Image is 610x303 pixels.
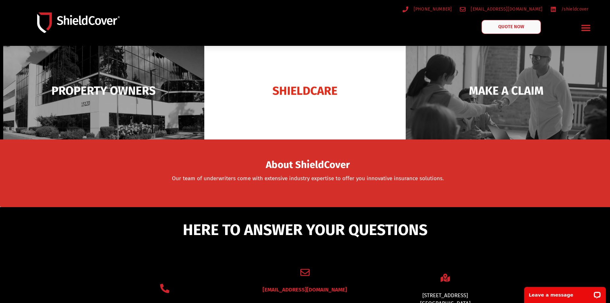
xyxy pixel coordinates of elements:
a: QUOTE NOW [481,20,541,34]
a: [EMAIL_ADDRESS][DOMAIN_NAME] [263,286,347,293]
span: /shieldcover [560,5,589,13]
div: Menu Toggle [579,20,594,35]
img: Shield-Cover-Underwriting-Australia-logo-full [37,13,120,33]
a: Our team of underwriters come with extensive industry expertise to offer you innovative insurance... [172,175,444,182]
span: About ShieldCover [266,161,350,169]
a: /shieldcover [550,5,589,13]
a: [EMAIL_ADDRESS][DOMAIN_NAME] [460,5,543,13]
h5: HERE TO ANSWER YOUR QUESTIONS [92,222,519,238]
span: [PHONE_NUMBER] [412,5,452,13]
span: [EMAIL_ADDRESS][DOMAIN_NAME] [469,5,542,13]
span: QUOTE NOW [498,25,524,29]
iframe: LiveChat chat widget [520,283,610,303]
a: About ShieldCover [266,163,350,169]
a: [PHONE_NUMBER] [403,5,452,13]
